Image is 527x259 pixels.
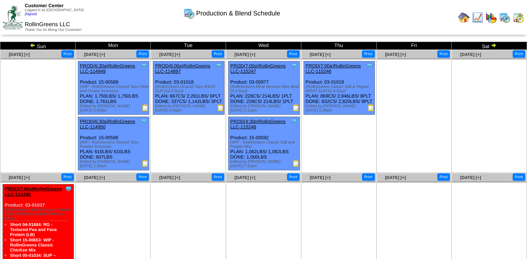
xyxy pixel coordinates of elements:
[287,50,300,58] button: Print
[25,3,63,8] span: Customer Center
[78,61,149,115] div: Product: 15-00589 PLAN: 1,750LBS / 1,750LBS DONE: 1,761LBS
[5,208,74,221] div: (RollinGreens Plant Protein Classic CHIC'[PERSON_NAME] SUP (12-4.5oz) )
[10,222,57,237] a: Short 04-01684: RG - Textured Pea and Fava Protein (LB)
[499,12,510,23] img: calendarprod.gif
[159,175,180,180] a: [DATE] [+]
[25,12,37,16] a: (logout)
[292,104,300,111] img: Production Report
[3,5,23,29] img: ZoRoCo_Logo(Green%26Foil)%20jpg.webp
[84,175,105,180] a: [DATE] [+]
[235,52,255,57] a: [DATE] [+]
[306,104,375,113] div: Edited by [PERSON_NAME] [DATE] 5:38pm
[65,185,72,192] img: Tooltip
[230,119,286,129] a: PROD(4:30p)RollinGreens LLC-115248
[155,104,224,113] div: Edited by [PERSON_NAME] [DATE] 6:55pm
[215,62,222,69] img: Tooltip
[306,63,361,74] a: PROD(7:00a)RollinGreens LLC-115246
[292,160,300,167] img: Production Report
[304,61,375,115] div: Product: 03-01019 PLAN: 869CS / 2,946LBS / 8PLT DONE: 832CS / 2,820LBS / 8PLT
[212,50,224,58] button: Print
[61,50,74,58] button: Print
[291,118,298,125] img: Tooltip
[226,42,301,50] td: Wed
[458,12,470,23] img: home.gif
[385,175,406,180] a: [DATE] [+]
[230,140,299,149] div: (WIP - RollinGreens Classic Salt and Pepper Mix)
[151,42,226,50] td: Tue
[78,117,149,170] div: Product: 15-00588 PLAN: 610LBS / 610LBS DONE: 607LBS
[9,175,30,180] a: [DATE] [+]
[460,52,481,57] a: [DATE] [+]
[513,12,524,23] img: calendarinout.gif
[513,50,525,58] button: Print
[80,119,135,129] a: PROD(6:30a)RollinGreens LLC-114950
[491,42,497,48] img: arrowright.gif
[287,173,300,181] button: Print
[367,104,375,111] img: Production Report
[9,52,30,57] a: [DATE] [+]
[0,42,76,50] td: Sun
[155,85,224,93] div: (RollinGreens Ground Taco M'EAT SUP (12-4.5oz))
[25,22,70,28] span: RollinGreens LLC
[235,175,255,180] a: [DATE] [+]
[472,12,483,23] img: line_graph.gif
[196,10,280,17] span: Production & Blend Schedule
[80,140,149,149] div: (WIP - RollinGreens Ground Taco Powder Inclusion)
[437,173,450,181] button: Print
[140,62,147,69] img: Tooltip
[142,160,149,167] img: Production Report
[362,50,375,58] button: Print
[140,118,147,125] img: Tooltip
[230,160,299,168] div: Edited by [PERSON_NAME] [DATE] 7:41pm
[460,175,481,180] a: [DATE] [+]
[310,175,330,180] a: [DATE] [+]
[376,42,452,50] td: Fri
[217,104,224,111] img: Production Report
[80,104,149,113] div: Edited by [PERSON_NAME] [DATE] 5:40am
[25,8,84,16] span: Logged in as [GEOGRAPHIC_DATA]
[229,117,300,170] div: Product: 15-00592 PLAN: 1,062LBS / 1,062LBS DONE: 1,000LBS
[155,63,210,74] a: PROD(6:00a)RollinGreens LLC-114897
[30,42,36,48] img: arrowleft.gif
[183,8,195,19] img: calendarprod.gif
[452,42,527,50] td: Sat
[80,85,149,93] div: (WIP - RollinGreens Ground Taco Pinto and Protein Inclusion)
[230,85,299,93] div: (RollinGreens MEat Mexican Rice Bowl (6-2.5oz))
[230,63,286,74] a: PROD(7:00a)RollinGreens LLC-115247
[80,63,135,74] a: PROD(6:30a)RollinGreens LLC-114949
[230,104,299,113] div: Edited by [PERSON_NAME] [DATE] 5:11pm
[306,85,375,93] div: (RollinGreens Classic Salt & Pepper M'EAT SUP(12-4.5oz))
[10,237,54,253] a: Short 15-00653: WIP - RollinGreens Classic ChicKen Mix
[75,42,151,50] td: Mon
[310,52,330,57] span: [DATE] [+]
[362,173,375,181] button: Print
[61,173,74,181] button: Print
[80,160,149,168] div: Edited by [PERSON_NAME] [DATE] 1:36am
[153,61,224,115] div: Product: 03-01018 PLAN: 667CS / 2,261LBS / 6PLT DONE: 337CS / 1,142LBS / 3PLT
[366,62,373,69] img: Tooltip
[301,42,376,50] td: Thu
[136,173,149,181] button: Print
[385,52,406,57] a: [DATE] [+]
[291,62,298,69] img: Tooltip
[25,28,82,32] span: Thank You for Being Our Customer!
[485,12,497,23] img: graph.gif
[159,52,180,57] a: [DATE] [+]
[513,173,525,181] button: Print
[136,50,149,58] button: Print
[5,186,62,197] a: PROD(7:00a)RollinGreens LLC-115245
[84,52,105,57] a: [DATE] [+]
